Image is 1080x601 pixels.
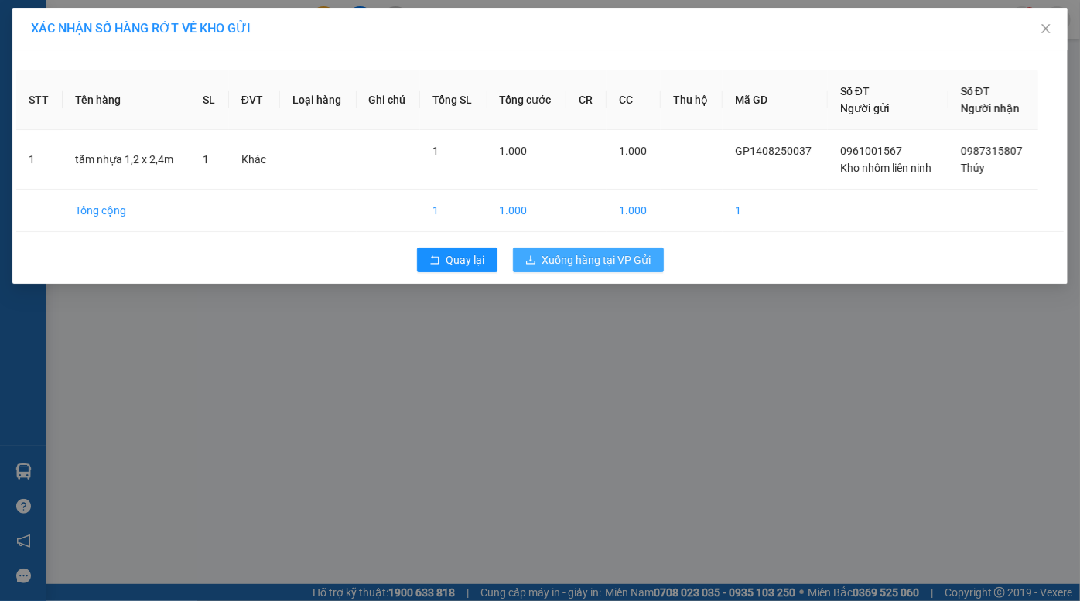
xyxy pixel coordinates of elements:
[840,85,870,97] span: Số ĐT
[16,70,63,130] th: STT
[203,153,209,166] span: 1
[500,145,528,157] span: 1.000
[607,70,661,130] th: CC
[429,254,440,267] span: rollback
[190,70,229,130] th: SL
[1040,22,1052,35] span: close
[619,145,647,157] span: 1.000
[31,21,251,36] span: XÁC NHẬN SỐ HÀNG RỚT VỀ KHO GỬI
[357,70,421,130] th: Ghi chú
[961,85,990,97] span: Số ĐT
[63,190,190,232] td: Tổng cộng
[723,70,828,130] th: Mã GD
[229,130,280,190] td: Khác
[840,162,931,174] span: Kho nhôm liên ninh
[487,70,567,130] th: Tổng cước
[446,251,485,268] span: Quay lại
[607,190,661,232] td: 1.000
[229,70,280,130] th: ĐVT
[735,145,812,157] span: GP1408250037
[525,254,536,267] span: download
[280,70,356,130] th: Loại hàng
[542,251,651,268] span: Xuống hàng tại VP Gửi
[566,70,607,130] th: CR
[1024,8,1068,51] button: Close
[513,248,664,272] button: downloadXuống hàng tại VP Gửi
[723,190,828,232] td: 1
[417,248,497,272] button: rollbackQuay lại
[420,190,487,232] td: 1
[961,162,985,174] span: Thúy
[16,130,63,190] td: 1
[63,70,190,130] th: Tên hàng
[961,102,1020,114] span: Người nhận
[661,70,723,130] th: Thu hộ
[432,145,439,157] span: 1
[961,145,1023,157] span: 0987315807
[420,70,487,130] th: Tổng SL
[63,130,190,190] td: tấm nhựa 1,2 x 2,4m
[840,102,890,114] span: Người gửi
[487,190,567,232] td: 1.000
[840,145,902,157] span: 0961001567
